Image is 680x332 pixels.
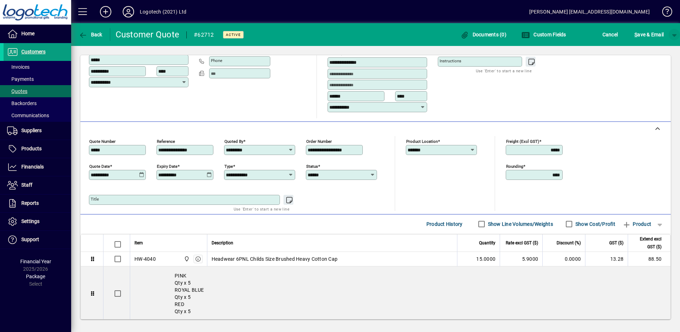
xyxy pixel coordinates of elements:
[622,218,651,230] span: Product
[211,58,222,63] mat-label: Phone
[476,255,495,263] span: 15.0000
[634,29,664,40] span: ave & Email
[4,158,71,176] a: Financials
[585,252,628,266] td: 13.28
[89,139,116,144] mat-label: Quote number
[4,73,71,85] a: Payments
[406,45,418,56] a: View on map
[21,218,39,224] span: Settings
[21,128,42,133] span: Suppliers
[4,61,71,73] a: Invoices
[7,76,34,82] span: Payments
[157,139,175,144] mat-label: Reference
[21,164,44,170] span: Financials
[94,5,117,18] button: Add
[134,239,143,247] span: Item
[7,100,37,106] span: Backorders
[134,255,156,263] div: HW-4040
[657,1,671,25] a: Knowledge Base
[520,28,568,41] button: Custom Fields
[418,45,429,57] button: Choose address
[91,197,99,202] mat-label: Title
[4,109,71,121] a: Communications
[21,200,39,206] span: Reports
[506,239,538,247] span: Rate excl GST ($)
[557,239,581,247] span: Discount (%)
[4,122,71,140] a: Suppliers
[574,221,615,228] label: Show Cost/Profit
[602,29,618,40] span: Cancel
[634,32,637,37] span: S
[20,259,51,264] span: Financial Year
[506,164,523,168] mat-label: Rounding
[631,28,667,41] button: Save & Email
[7,113,49,118] span: Communications
[26,274,45,279] span: Package
[4,231,71,249] a: Support
[619,218,655,230] button: Product
[4,85,71,97] a: Quotes
[226,32,241,37] span: Active
[601,28,620,41] button: Cancel
[21,237,39,242] span: Support
[21,49,46,55] span: Customers
[628,252,670,266] td: 88.50
[306,139,332,144] mat-label: Order number
[4,213,71,230] a: Settings
[476,67,532,75] mat-hint: Use 'Enter' to start a new line
[117,5,140,18] button: Profile
[504,255,538,263] div: 5.9000
[89,164,110,168] mat-label: Quote date
[609,239,623,247] span: GST ($)
[521,32,566,37] span: Custom Fields
[212,239,233,247] span: Description
[224,139,243,144] mat-label: Quoted by
[424,218,466,230] button: Product History
[116,29,180,40] div: Customer Quote
[487,221,553,228] label: Show Line Volumes/Weights
[4,140,71,158] a: Products
[4,176,71,194] a: Staff
[79,32,102,37] span: Back
[140,6,186,17] div: Logotech (2021) Ltd
[21,31,34,36] span: Home
[542,252,585,266] td: 0.0000
[7,88,27,94] span: Quotes
[426,218,463,230] span: Product History
[77,28,104,41] button: Back
[4,25,71,43] a: Home
[212,255,338,263] span: Headwear 6PNL Childs Size Brushed Heavy Cotton Cap
[194,29,214,41] div: #62712
[460,32,506,37] span: Documents (0)
[406,139,438,144] mat-label: Product location
[71,28,110,41] app-page-header-button: Back
[4,194,71,212] a: Reports
[529,6,650,17] div: [PERSON_NAME] [EMAIL_ADDRESS][DOMAIN_NAME]
[21,146,42,151] span: Products
[632,235,662,251] span: Extend excl GST ($)
[182,255,190,263] span: Central
[440,58,461,63] mat-label: Instructions
[479,239,495,247] span: Quantity
[21,182,32,188] span: Staff
[234,205,289,213] mat-hint: Use 'Enter' to start a new line
[4,97,71,109] a: Backorders
[224,164,233,168] mat-label: Type
[306,164,318,168] mat-label: Status
[7,64,30,70] span: Invoices
[506,139,539,144] mat-label: Freight (excl GST)
[130,266,670,321] div: PINK Qty x 5 ROYAL BLUE Qty x 5 RED Qty x 5
[458,28,508,41] button: Documents (0)
[157,164,177,168] mat-label: Expiry date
